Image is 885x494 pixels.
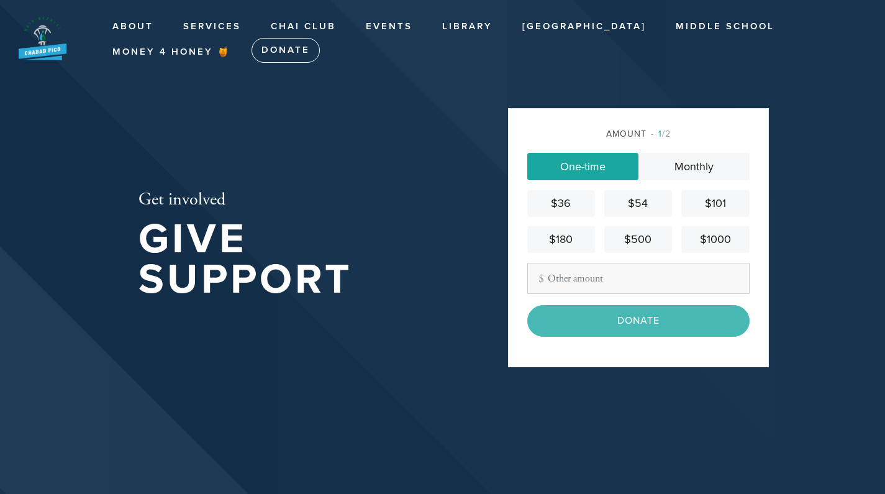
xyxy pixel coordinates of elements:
[651,129,671,139] span: /2
[532,231,590,248] div: $180
[138,219,468,300] h1: Give Support
[527,263,750,294] input: Other amount
[681,226,749,253] a: $1000
[103,15,163,39] a: About
[658,129,662,139] span: 1
[138,190,468,211] h2: Get involved
[513,15,655,39] a: [GEOGRAPHIC_DATA]
[609,231,667,248] div: $500
[666,15,784,39] a: Middle School
[356,15,422,39] a: Events
[527,127,750,140] div: Amount
[532,195,590,212] div: $36
[527,153,638,180] a: One-time
[174,15,250,39] a: Services
[638,153,750,180] a: Monthly
[252,38,320,63] a: Donate
[609,195,667,212] div: $54
[433,15,502,39] a: Library
[604,190,672,217] a: $54
[527,226,595,253] a: $180
[681,190,749,217] a: $101
[261,15,345,39] a: Chai Club
[604,226,672,253] a: $500
[19,16,66,60] img: New%20BB%20Logo_0.png
[103,40,240,64] a: Money 4 Honey 🍯
[686,195,744,212] div: $101
[686,231,744,248] div: $1000
[527,190,595,217] a: $36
